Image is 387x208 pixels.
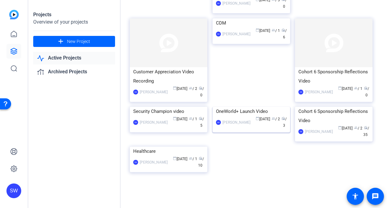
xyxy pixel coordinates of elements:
div: Projects [33,11,115,18]
div: SW [298,90,303,94]
span: calendar_today [173,156,177,160]
div: SW [6,183,21,198]
a: Active Projects [33,52,115,64]
div: SW [133,90,138,94]
div: SW [216,32,221,37]
mat-icon: add [57,38,65,45]
span: / 2 [189,87,197,91]
div: Cohort 6 Sponsorship Reflections Video [298,107,369,125]
span: / 1 [354,87,362,91]
span: radio [364,86,368,90]
div: SW [216,120,221,125]
span: / 1 [272,29,280,33]
div: [PERSON_NAME] [140,159,168,165]
span: / 0 [199,87,204,97]
span: [DATE] [338,87,353,91]
mat-icon: accessibility [352,193,359,200]
span: [DATE] [256,117,270,121]
span: / 10 [198,157,204,168]
div: [PERSON_NAME] [305,129,333,135]
span: group [354,86,358,90]
span: / 2 [354,126,362,130]
div: Customer Appreciation Video Recording [133,67,204,86]
div: [PERSON_NAME] [222,119,250,125]
span: calendar_today [256,28,259,32]
span: / 1 [189,157,197,161]
span: / 6 [281,29,287,39]
div: Security Champion video [133,107,204,116]
img: blue-gradient.svg [9,10,19,19]
span: New Project [67,38,90,45]
span: group [272,28,275,32]
span: group [189,117,193,120]
span: / 5 [199,117,204,128]
span: / 2 [272,117,280,121]
span: calendar_today [173,117,177,120]
span: / 0 [364,87,369,97]
span: group [189,86,193,90]
span: radio [199,117,202,120]
div: SW [133,120,138,125]
div: SW [216,1,221,6]
span: radio [364,126,368,129]
div: SW [133,160,138,165]
span: calendar_today [173,86,177,90]
button: New Project [33,36,115,47]
span: group [189,156,193,160]
span: [DATE] [338,126,353,130]
span: calendar_today [338,86,342,90]
div: Healthcare [133,147,204,156]
span: group [272,117,275,120]
div: [PERSON_NAME] [222,0,250,6]
span: [DATE] [173,87,187,91]
span: / 35 [363,126,369,137]
span: group [354,126,358,129]
div: [PERSON_NAME] [140,119,168,125]
div: CDM [216,18,287,28]
span: calendar_today [256,117,259,120]
span: / 3 [281,117,287,128]
span: radio [281,28,285,32]
div: Overview of your projects [33,18,115,26]
span: radio [281,117,285,120]
span: [DATE] [173,157,187,161]
span: calendar_today [338,126,342,129]
div: [PERSON_NAME] [222,31,250,37]
mat-icon: message [372,193,379,200]
div: OneWorld+ Launch Video [216,107,287,116]
span: radio [199,86,202,90]
span: radio [199,156,202,160]
div: [PERSON_NAME] [305,89,333,95]
div: SW [298,129,303,134]
span: / 1 [189,117,197,121]
a: Archived Projects [33,66,115,78]
span: [DATE] [173,117,187,121]
div: [PERSON_NAME] [140,89,168,95]
span: [DATE] [256,29,270,33]
div: Cohort 6 Sponsorship Reflections Video [298,67,369,86]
